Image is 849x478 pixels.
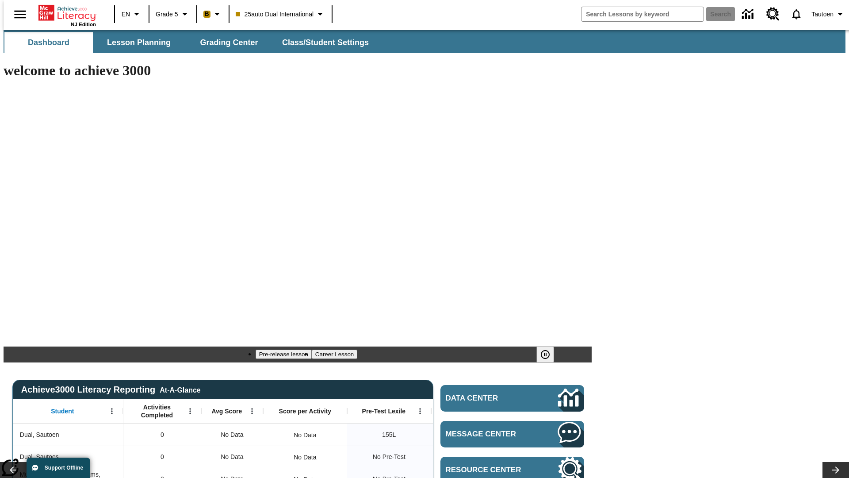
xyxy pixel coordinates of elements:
[45,465,83,471] span: Support Offline
[51,407,74,415] span: Student
[811,10,834,19] span: Tautoen
[431,424,515,446] div: Beginning reader 155 Lexile, ER, Based on the Lexile Reading measure, student is an Emerging Read...
[4,32,93,53] button: Dashboard
[28,38,69,48] span: Dashboard
[245,405,259,418] button: Open Menu
[185,32,273,53] button: Grading Center
[785,3,808,26] a: Notifications
[205,8,209,19] span: B
[184,405,197,418] button: Open Menu
[737,2,761,27] a: Data Center
[38,3,96,27] div: Home
[282,38,369,48] span: Class/Student Settings
[20,430,59,439] span: Dual, Sautoen
[808,6,849,22] button: Profile/Settings
[118,6,146,22] button: Language: EN, Select a language
[4,32,377,53] div: SubNavbar
[211,407,242,415] span: Avg Score
[123,446,201,468] div: 0, Dual, Sautoes
[440,385,584,412] a: Data Center
[128,403,186,419] span: Activities Completed
[232,6,329,22] button: Class: 25auto Dual International, Select your class
[279,407,332,415] span: Score per Activity
[236,10,314,19] span: 25auto Dual International
[822,462,849,478] button: Lesson carousel, Next
[156,10,178,19] span: Grade 5
[200,6,226,22] button: Boost Class color is peach. Change class color
[446,394,528,403] span: Data Center
[382,430,396,439] span: 155 Lexile, Dual, Sautoen
[107,38,171,48] span: Lesson Planning
[761,2,785,26] a: Resource Center, Will open in new tab
[289,426,321,444] div: No Data, Dual, Sautoen
[446,466,532,474] span: Resource Center
[7,1,33,27] button: Open side menu
[216,426,248,444] span: No Data
[431,446,515,468] div: No Data, Dual, Sautoes
[161,430,164,439] span: 0
[200,38,258,48] span: Grading Center
[161,452,164,462] span: 0
[289,448,321,466] div: No Data, Dual, Sautoes
[123,424,201,446] div: 0, Dual, Sautoen
[275,32,376,53] button: Class/Student Settings
[95,32,183,53] button: Lesson Planning
[38,4,96,22] a: Home
[312,350,357,359] button: Slide 2 Career Lesson
[160,385,200,394] div: At-A-Glance
[536,347,554,362] button: Pause
[4,62,592,79] h1: welcome to achieve 3000
[71,22,96,27] span: NJ Edition
[27,458,90,478] button: Support Offline
[152,6,194,22] button: Grade: Grade 5, Select a grade
[413,405,427,418] button: Open Menu
[21,385,201,395] span: Achieve3000 Literacy Reporting
[4,30,845,53] div: SubNavbar
[105,405,119,418] button: Open Menu
[536,347,563,362] div: Pause
[581,7,704,21] input: search field
[440,421,584,447] a: Message Center
[373,452,405,462] span: No Pre-Test, Dual, Sautoes
[256,350,312,359] button: Slide 1 Pre-release lesson
[20,452,59,462] span: Dual, Sautoes
[201,424,263,446] div: No Data, Dual, Sautoen
[362,407,406,415] span: Pre-Test Lexile
[446,430,532,439] span: Message Center
[201,446,263,468] div: No Data, Dual, Sautoes
[122,10,130,19] span: EN
[216,448,248,466] span: No Data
